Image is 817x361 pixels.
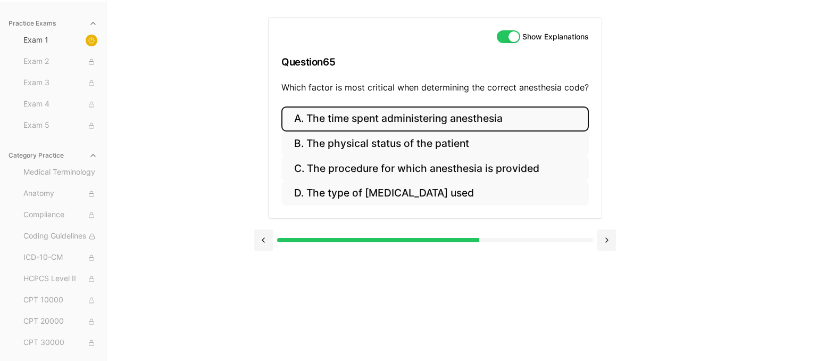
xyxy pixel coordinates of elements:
[23,252,97,264] span: ICD-10-CM
[23,188,97,200] span: Anatomy
[23,56,97,68] span: Exam 2
[19,313,102,330] button: CPT 20000
[19,53,102,70] button: Exam 2
[23,167,97,178] span: Medical Terminology
[23,316,97,327] span: CPT 20000
[19,32,102,49] button: Exam 1
[23,209,97,221] span: Compliance
[281,156,589,181] button: C. The procedure for which anesthesia is provided
[23,77,97,89] span: Exam 3
[4,147,102,164] button: Category Practice
[19,249,102,266] button: ICD-10-CM
[23,294,97,306] span: CPT 10000
[19,207,102,224] button: Compliance
[281,81,589,94] p: Which factor is most critical when determining the correct anesthesia code?
[19,334,102,351] button: CPT 30000
[19,164,102,181] button: Medical Terminology
[281,181,589,206] button: D. The type of [MEDICAL_DATA] used
[23,231,97,242] span: Coding Guidelines
[23,337,97,349] span: CPT 30000
[23,120,97,132] span: Exam 5
[19,185,102,202] button: Anatomy
[19,117,102,134] button: Exam 5
[19,292,102,309] button: CPT 10000
[281,132,589,157] button: B. The physical status of the patient
[19,75,102,92] button: Exam 3
[23,99,97,110] span: Exam 4
[522,33,589,40] label: Show Explanations
[281,106,589,132] button: A. The time spent administering anesthesia
[23,35,97,46] span: Exam 1
[23,273,97,285] span: HCPCS Level II
[19,96,102,113] button: Exam 4
[19,270,102,288] button: HCPCS Level II
[281,46,589,78] h3: Question 65
[4,15,102,32] button: Practice Exams
[19,228,102,245] button: Coding Guidelines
